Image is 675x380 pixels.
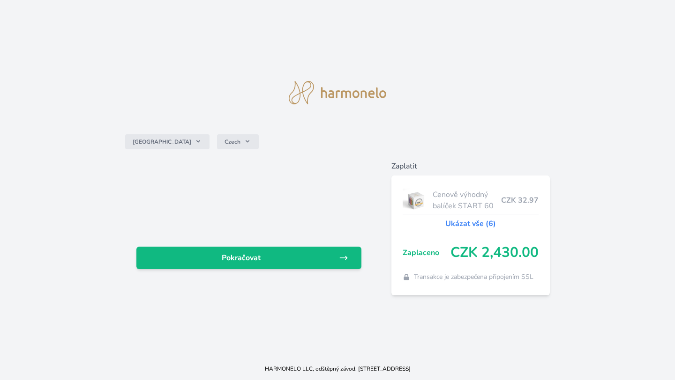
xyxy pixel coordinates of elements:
button: [GEOGRAPHIC_DATA] [125,134,210,149]
span: CZK 32.97 [501,195,539,206]
span: Zaplaceno [403,247,451,258]
span: Cenově výhodný balíček START 60 [433,189,501,212]
span: Pokračovat [144,252,339,263]
span: CZK 2,430.00 [450,244,539,261]
img: logo.svg [289,81,386,104]
a: Ukázat vše (6) [445,218,496,229]
span: Transakce je zabezpečena připojením SSL [414,272,533,282]
img: start.jpg [403,189,429,212]
a: Pokračovat [136,247,361,269]
h6: Zaplatit [391,161,550,172]
button: Czech [217,134,259,149]
span: Czech [225,138,240,146]
span: [GEOGRAPHIC_DATA] [133,138,191,146]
